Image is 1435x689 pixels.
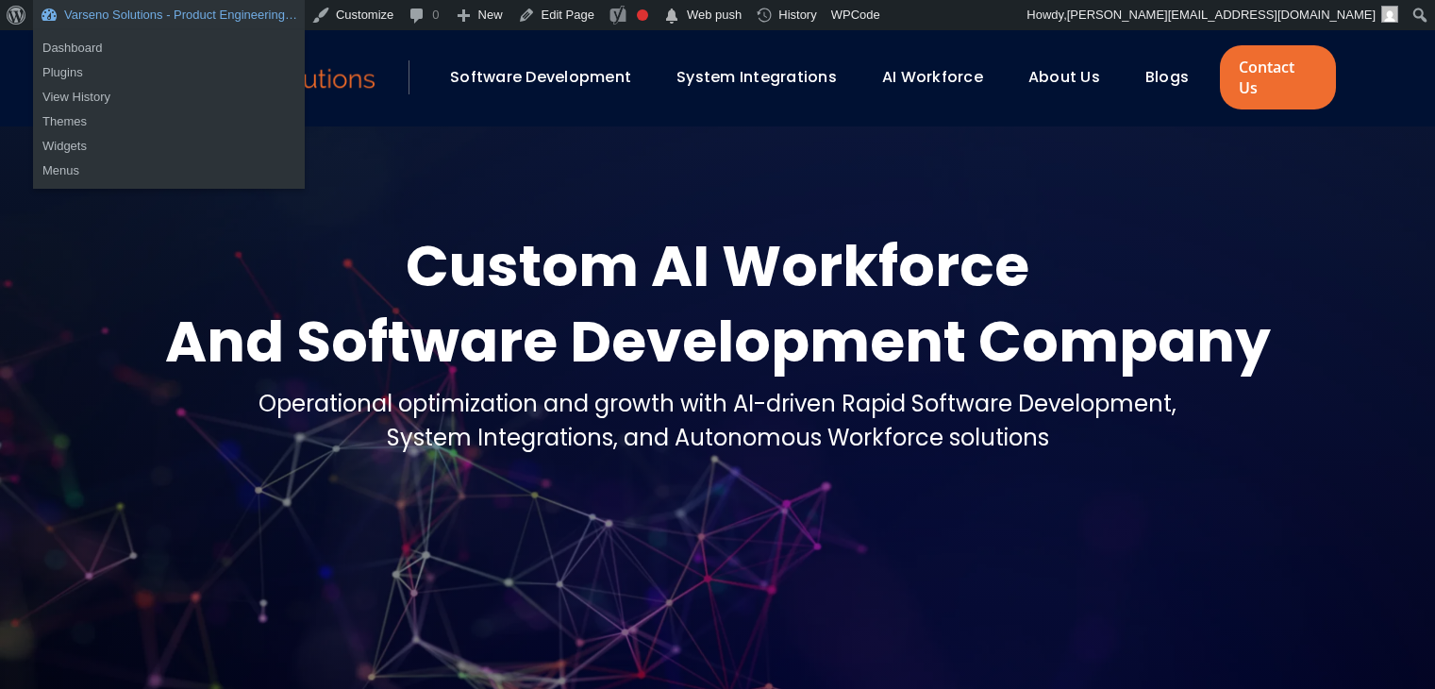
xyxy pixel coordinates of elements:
a: View History [33,85,305,109]
ul: Varseno Solutions - Product Engineering… [33,30,305,115]
div: Custom AI Workforce [165,228,1271,304]
div: About Us [1019,61,1126,93]
a: About Us [1028,66,1100,88]
div: And Software Development Company [165,304,1271,379]
a: Dashboard [33,36,305,60]
div: Blogs [1136,61,1215,93]
a: System Integrations [676,66,837,88]
a: Blogs [1145,66,1189,88]
div: Operational optimization and growth with AI-driven Rapid Software Development, [259,387,1176,421]
span:  [662,3,681,29]
a: Widgets [33,134,305,159]
ul: Varseno Solutions - Product Engineering… [33,104,305,189]
a: Plugins [33,60,305,85]
div: System Integrations [667,61,863,93]
a: Software Development [450,66,631,88]
div: System Integrations, and Autonomous Workforce solutions [259,421,1176,455]
div: Needs improvement [637,9,648,21]
a: Contact Us [1220,45,1335,109]
span: [PERSON_NAME][EMAIL_ADDRESS][DOMAIN_NAME] [1067,8,1376,22]
div: AI Workforce [873,61,1010,93]
a: AI Workforce [882,66,983,88]
div: Software Development [441,61,658,93]
a: Menus [33,159,305,183]
a: Themes [33,109,305,134]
